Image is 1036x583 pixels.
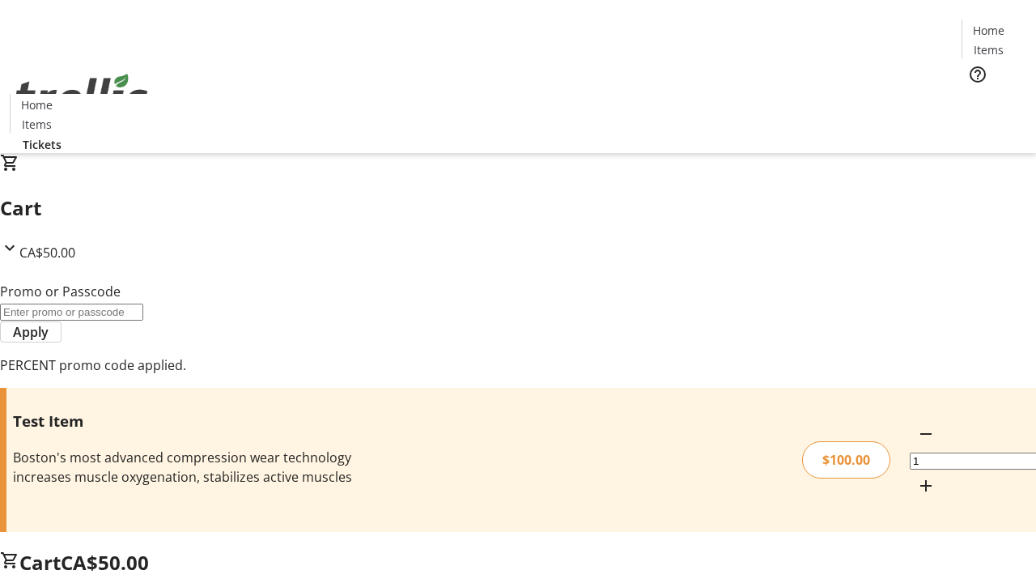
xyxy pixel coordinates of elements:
[61,549,149,576] span: CA$50.00
[973,22,1004,39] span: Home
[910,470,942,502] button: Increment by one
[802,441,890,479] div: $100.00
[10,56,154,137] img: Orient E2E Organization xAzyWartfJ's Logo
[13,322,49,342] span: Apply
[962,94,1026,111] a: Tickets
[21,96,53,113] span: Home
[962,58,994,91] button: Help
[13,410,367,432] h3: Test Item
[974,94,1013,111] span: Tickets
[962,22,1014,39] a: Home
[13,448,367,487] div: Boston's most advanced compression wear technology increases muscle oxygenation, stabilizes activ...
[910,418,942,450] button: Decrement by one
[23,136,62,153] span: Tickets
[19,244,75,262] span: CA$50.00
[11,116,62,133] a: Items
[974,41,1004,58] span: Items
[11,96,62,113] a: Home
[10,136,74,153] a: Tickets
[962,41,1014,58] a: Items
[22,116,52,133] span: Items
